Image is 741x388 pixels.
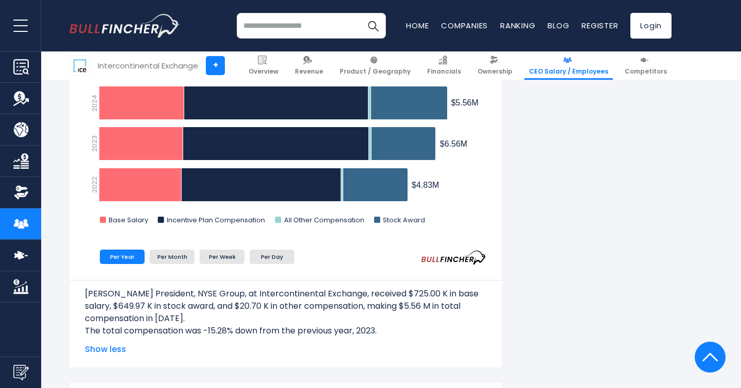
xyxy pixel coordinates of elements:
[441,20,488,31] a: Companies
[206,56,225,75] a: +
[150,250,195,264] li: Per Month
[200,250,244,264] li: Per Week
[625,67,667,76] span: Competitors
[427,67,461,76] span: Financials
[451,98,478,107] tspan: $5.56M
[406,20,429,31] a: Home
[340,67,411,76] span: Product / Geography
[69,14,180,38] a: Go to homepage
[630,13,672,39] a: Login
[100,250,145,264] li: Per Year
[109,215,149,225] text: Base Salary
[85,288,486,325] p: [PERSON_NAME] President, NYSE Group, at Intercontinental Exchange, received $725.00 K in base sal...
[167,215,265,225] text: Incentive Plan Compensation
[524,51,613,80] a: CEO Salary / Employees
[85,343,486,356] span: Show less
[69,14,180,38] img: bullfincher logo
[90,135,99,152] text: 2023
[581,20,618,31] a: Register
[249,67,278,76] span: Overview
[295,67,323,76] span: Revenue
[85,55,486,235] svg: Lynn C. Martin President, NYSE Group
[440,139,467,148] tspan: $6.56M
[478,67,513,76] span: Ownership
[284,215,364,225] text: All Other Compensation
[500,20,535,31] a: Ranking
[244,51,283,80] a: Overview
[13,185,29,200] img: Ownership
[290,51,328,80] a: Revenue
[422,51,466,80] a: Financials
[98,60,198,72] div: Intercontinental Exchange
[383,215,425,225] text: Stock Award
[90,177,99,193] text: 2022
[250,250,294,264] li: Per Day
[360,13,386,39] button: Search
[620,51,672,80] a: Competitors
[529,67,608,76] span: CEO Salary / Employees
[412,181,439,189] tspan: $4.83M
[70,56,90,75] img: ICE logo
[335,51,415,80] a: Product / Geography
[548,20,569,31] a: Blog
[85,325,486,337] p: The total compensation was -15.28% down from the previous year, 2023.
[473,51,517,80] a: Ownership
[90,95,99,112] text: 2024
